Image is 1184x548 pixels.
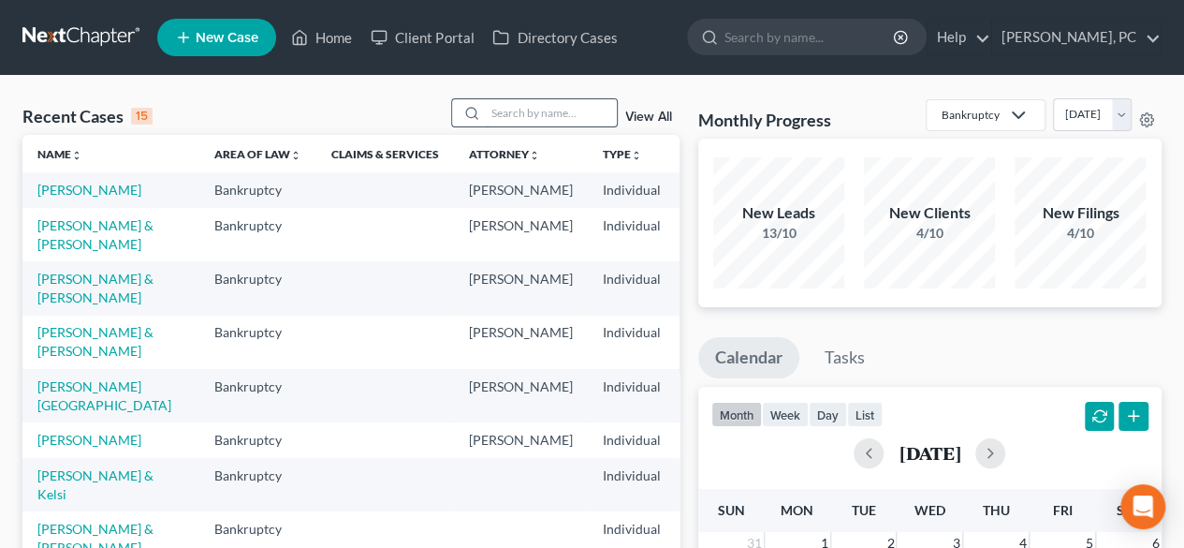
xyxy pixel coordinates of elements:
span: Sun [717,502,744,518]
i: unfold_more [529,150,540,161]
td: COB [676,422,767,457]
input: Search by name... [724,20,896,54]
i: unfold_more [71,150,82,161]
td: [PERSON_NAME] [454,422,588,457]
a: Home [282,21,361,54]
div: New Leads [713,202,844,224]
a: [PERSON_NAME] & [PERSON_NAME] [37,217,153,252]
i: unfold_more [631,150,642,161]
span: Sat [1117,502,1140,518]
a: View All [625,111,672,124]
td: COB [676,316,767,369]
a: Tasks [808,337,882,378]
div: 4/10 [864,224,995,243]
span: New Case [196,31,258,45]
td: Bankruptcy [199,208,316,261]
td: Individual [588,422,676,457]
a: Directory Cases [483,21,626,54]
a: Typeunfold_more [603,147,642,161]
div: Bankruptcy [942,107,1000,123]
a: [PERSON_NAME] [37,182,141,198]
td: [PERSON_NAME] [454,172,588,207]
td: Individual [588,261,676,315]
td: [PERSON_NAME] [454,369,588,422]
div: New Filings [1015,202,1146,224]
i: unfold_more [290,150,301,161]
td: COB [676,369,767,422]
td: COB [676,172,767,207]
a: [PERSON_NAME], PC [992,21,1161,54]
h3: Monthly Progress [698,109,831,131]
span: Thu [983,502,1010,518]
button: month [711,402,762,427]
a: Help [928,21,990,54]
span: Mon [781,502,813,518]
div: New Clients [864,202,995,224]
td: Bankruptcy [199,458,316,511]
button: day [809,402,847,427]
a: Calendar [698,337,799,378]
div: 4/10 [1015,224,1146,243]
td: Individual [588,316,676,369]
th: Claims & Services [316,135,454,172]
td: Individual [588,172,676,207]
td: Bankruptcy [199,261,316,315]
td: [PERSON_NAME] [454,261,588,315]
div: 13/10 [713,224,844,243]
a: [PERSON_NAME] & [PERSON_NAME] [37,324,153,359]
td: Bankruptcy [199,172,316,207]
a: Nameunfold_more [37,147,82,161]
a: [PERSON_NAME] & [PERSON_NAME] [37,271,153,305]
td: Individual [588,369,676,422]
td: Bankruptcy [199,316,316,369]
td: Individual [588,208,676,261]
td: [PERSON_NAME] [454,316,588,369]
a: Client Portal [361,21,483,54]
span: Fri [1052,502,1072,518]
button: list [847,402,883,427]
td: [PERSON_NAME] [454,208,588,261]
div: Open Intercom Messenger [1120,484,1165,529]
td: COB [676,208,767,261]
input: Search by name... [486,99,617,126]
span: Wed [914,502,945,518]
a: [PERSON_NAME] [37,432,141,448]
h2: [DATE] [899,443,960,463]
div: 15 [131,108,153,125]
td: Bankruptcy [199,422,316,457]
span: Tue [851,502,875,518]
a: Attorneyunfold_more [469,147,540,161]
td: Bankruptcy [199,369,316,422]
a: [PERSON_NAME][GEOGRAPHIC_DATA] [37,378,171,413]
td: COB [676,261,767,315]
button: week [762,402,809,427]
td: COB [676,458,767,511]
a: [PERSON_NAME] & Kelsi [37,467,153,502]
div: Recent Cases [22,105,153,127]
td: Individual [588,458,676,511]
a: Area of Lawunfold_more [214,147,301,161]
